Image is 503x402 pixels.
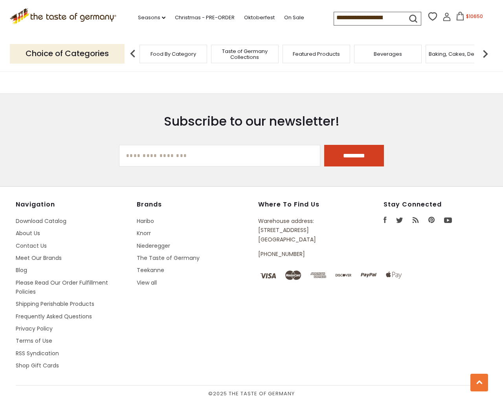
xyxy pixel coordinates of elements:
[213,48,276,60] a: Taste of Germany Collections
[244,13,275,22] a: Oktoberfest
[137,266,164,274] a: Teekanne
[16,242,47,250] a: Contact Us
[16,201,129,208] h4: Navigation
[151,51,196,57] a: Food By Category
[16,217,66,225] a: Download Catalog
[175,13,235,22] a: Christmas - PRE-ORDER
[138,13,165,22] a: Seasons
[16,266,27,274] a: Blog
[16,312,92,320] a: Frequently Asked Questions
[125,46,141,62] img: previous arrow
[374,51,402,57] a: Beverages
[16,349,59,357] a: RSS Syndication
[16,254,62,262] a: Meet Our Brands
[16,337,52,345] a: Terms of Use
[453,12,486,24] button: $10650
[16,362,59,369] a: Shop Gift Cards
[258,217,348,244] p: Warehouse address: [STREET_ADDRESS] [GEOGRAPHIC_DATA]
[293,51,340,57] a: Featured Products
[429,51,490,57] a: Baking, Cakes, Desserts
[477,46,493,62] img: next arrow
[16,229,40,237] a: About Us
[258,250,348,259] p: [PHONE_NUMBER]
[258,201,348,208] h4: Where to find us
[10,44,125,63] p: Choice of Categories
[466,13,483,20] span: $10650
[284,13,304,22] a: On Sale
[137,279,157,287] a: View all
[16,325,53,333] a: Privacy Policy
[16,279,108,296] a: Please Read Our Order Fulfillment Policies
[137,217,154,225] a: Haribo
[119,113,384,129] h3: Subscribe to our newsletter!
[384,201,487,208] h4: Stay Connected
[16,389,487,398] span: © 2025 The Taste of Germany
[16,300,94,308] a: Shipping Perishable Products
[137,242,170,250] a: Niederegger
[137,254,200,262] a: The Taste of Germany
[137,201,250,208] h4: Brands
[137,229,151,237] a: Knorr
